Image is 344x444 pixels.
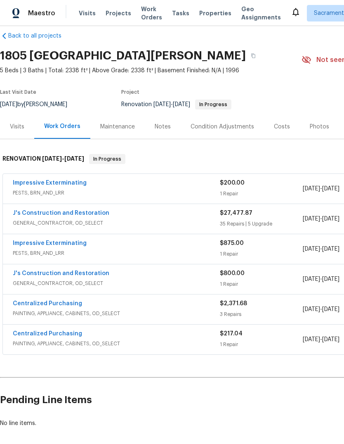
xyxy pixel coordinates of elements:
[13,331,82,337] a: Centralized Purchasing
[220,331,243,337] span: $217.04
[10,123,24,131] div: Visits
[303,246,320,252] span: [DATE]
[220,240,244,246] span: $875.00
[153,102,190,107] span: -
[64,156,84,161] span: [DATE]
[303,216,320,222] span: [DATE]
[199,9,231,17] span: Properties
[322,337,339,342] span: [DATE]
[303,276,320,282] span: [DATE]
[79,9,96,17] span: Visits
[13,271,109,276] a: J's Construction and Restoration
[42,156,84,161] span: -
[303,335,339,344] span: -
[141,5,162,21] span: Work Orders
[322,306,339,312] span: [DATE]
[13,309,220,318] span: PAINTING, APPLIANCE, CABINETS, OD_SELECT
[303,275,339,283] span: -
[220,220,303,228] div: 35 Repairs | 5 Upgrade
[121,90,139,95] span: Project
[44,122,80,131] div: Work Orders
[106,9,131,17] span: Projects
[155,123,171,131] div: Notes
[121,102,231,107] span: Renovation
[303,215,339,223] span: -
[153,102,171,107] span: [DATE]
[13,340,220,348] span: PAINTING, APPLIANCE, CABINETS, OD_SELECT
[2,154,84,164] h6: RENOVATION
[196,102,231,107] span: In Progress
[322,216,339,222] span: [DATE]
[13,180,87,186] a: Impressive Exterminating
[100,123,135,131] div: Maintenance
[220,340,303,349] div: 1 Repair
[13,210,109,216] a: J's Construction and Restoration
[42,156,62,161] span: [DATE]
[220,301,247,306] span: $2,371.68
[28,9,55,17] span: Maestro
[13,279,220,287] span: GENERAL_CONTRACTOR, OD_SELECT
[322,186,339,192] span: [DATE]
[322,276,339,282] span: [DATE]
[303,245,339,253] span: -
[322,246,339,252] span: [DATE]
[303,185,339,193] span: -
[172,10,189,16] span: Tasks
[303,186,320,192] span: [DATE]
[90,155,125,163] span: In Progress
[220,271,245,276] span: $800.00
[173,102,190,107] span: [DATE]
[220,210,252,216] span: $27,477.87
[220,250,303,258] div: 1 Repair
[246,48,261,63] button: Copy Address
[303,305,339,313] span: -
[274,123,290,131] div: Costs
[220,280,303,288] div: 1 Repair
[220,190,303,198] div: 1 Repair
[241,5,281,21] span: Geo Assignments
[303,306,320,312] span: [DATE]
[13,189,220,197] span: PESTS, BRN_AND_LRR
[220,310,303,318] div: 3 Repairs
[13,301,82,306] a: Centralized Purchasing
[13,240,87,246] a: Impressive Exterminating
[220,180,245,186] span: $200.00
[13,219,220,227] span: GENERAL_CONTRACTOR, OD_SELECT
[191,123,254,131] div: Condition Adjustments
[303,337,320,342] span: [DATE]
[310,123,329,131] div: Photos
[13,249,220,257] span: PESTS, BRN_AND_LRR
